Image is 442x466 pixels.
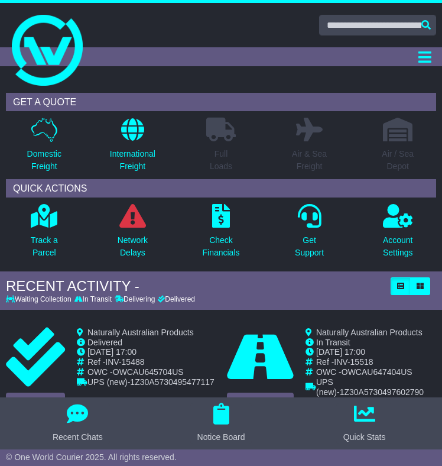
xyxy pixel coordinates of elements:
[340,387,424,397] span: 1Z30A5730497602790
[110,148,155,173] p: International Freight
[6,393,65,426] a: ViewOrder
[87,377,128,387] span: UPS (new)
[87,357,214,367] td: Ref -
[27,117,62,179] a: DomesticFreight
[295,234,324,259] p: Get Support
[130,377,214,387] span: 1Z30A5730495477117
[382,148,414,173] p: Air / Sea Depot
[336,403,393,444] button: Quick Stats
[292,148,327,173] p: Air & Sea Freight
[6,452,177,462] span: © One World Courier 2025. All rights reserved.
[157,295,195,303] div: Delivered
[227,393,294,426] a: ViewOrder
[190,403,252,444] button: Notice Board
[113,295,156,303] div: Delivering
[294,203,324,266] a: GetSupport
[343,431,386,444] div: Quick Stats
[87,347,136,357] span: [DATE] 17:00
[202,234,239,259] p: Check Financials
[6,179,436,198] div: QUICK ACTIONS
[113,367,184,377] span: OWCAU645704US
[53,431,103,444] div: Recent Chats
[334,357,373,367] span: INV-15518
[87,328,194,337] span: Naturally Australian Products
[117,203,148,266] a: NetworkDelays
[413,47,436,66] button: Toggle navigation
[316,357,436,367] td: Ref -
[383,234,413,259] p: Account Settings
[73,295,113,303] div: In Transit
[206,148,236,173] p: Full Loads
[316,377,436,397] td: -
[6,93,436,111] div: GET A QUOTE
[31,234,58,259] p: Track a Parcel
[316,338,350,347] span: In Transit
[382,203,414,266] a: AccountSettings
[6,295,73,303] div: Waiting Collection
[316,328,422,337] span: Naturally Australian Products
[109,117,156,179] a: InternationalFreight
[87,367,214,377] td: OWC -
[87,377,214,387] td: -
[118,234,148,259] p: Network Delays
[87,338,122,347] span: Delivered
[342,367,412,377] span: OWCAU647404US
[316,347,365,357] span: [DATE] 17:00
[197,431,245,444] div: Notice Board
[30,203,58,266] a: Track aParcel
[105,357,144,367] span: INV-15488
[27,148,61,173] p: Domestic Freight
[316,377,337,397] span: UPS (new)
[201,203,240,266] a: CheckFinancials
[316,367,436,377] td: OWC -
[45,403,110,444] button: Recent Chats
[6,278,385,295] div: RECENT ACTIVITY -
